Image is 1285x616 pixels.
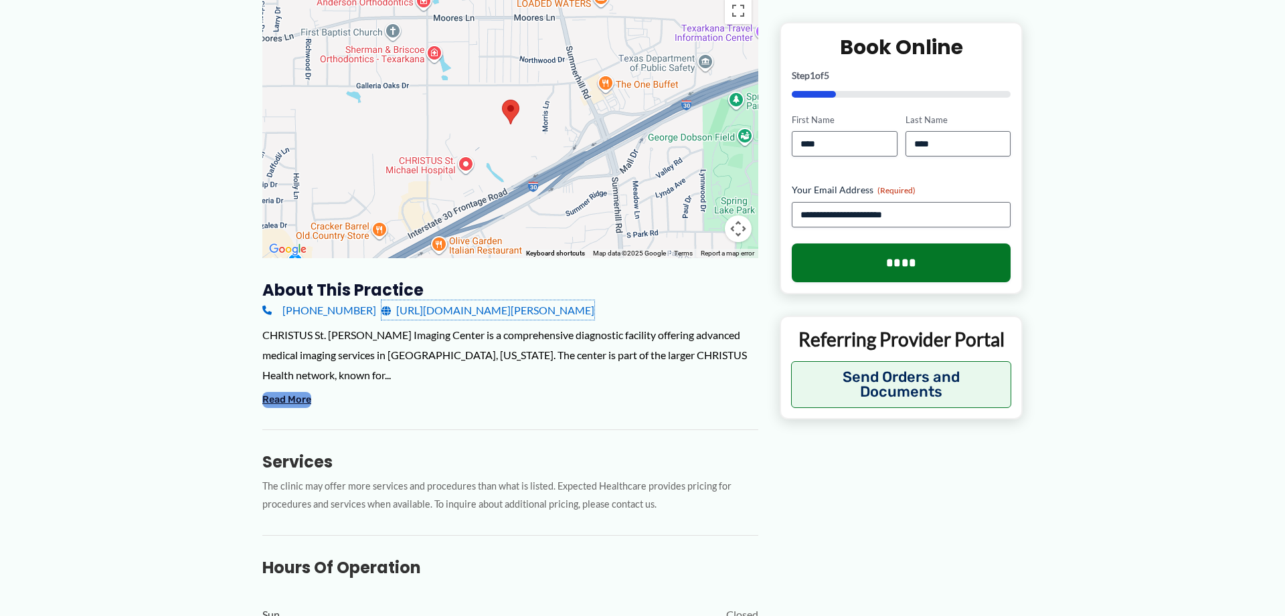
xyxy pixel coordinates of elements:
img: Google [266,241,310,258]
label: First Name [792,113,897,126]
a: Terms (opens in new tab) [674,249,693,257]
span: (Required) [877,185,916,195]
span: 5 [824,69,829,80]
p: The clinic may offer more services and procedures than what is listed. Expected Healthcare provid... [262,478,758,514]
button: Send Orders and Documents [791,361,1011,408]
a: Report a map error [701,249,754,257]
div: CHRISTUS St. [PERSON_NAME] Imaging Center is a comprehensive diagnostic facility offering advance... [262,325,758,385]
span: Map data ©2025 Google [593,249,666,257]
a: Open this area in Google Maps (opens a new window) [266,241,310,258]
a: [URL][DOMAIN_NAME][PERSON_NAME] [381,300,594,320]
p: Step of [792,70,1011,80]
p: Referring Provider Portal [791,327,1011,351]
span: 1 [810,69,815,80]
h3: Hours of Operation [262,557,758,578]
button: Map camera controls [725,215,752,242]
button: Read More [262,392,311,408]
h2: Book Online [792,33,1011,60]
h3: Services [262,451,758,472]
button: Keyboard shortcuts [526,249,585,258]
a: [PHONE_NUMBER] [262,300,376,320]
h3: About this practice [262,280,758,300]
label: Last Name [906,113,1011,126]
label: Your Email Address [792,183,1011,197]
